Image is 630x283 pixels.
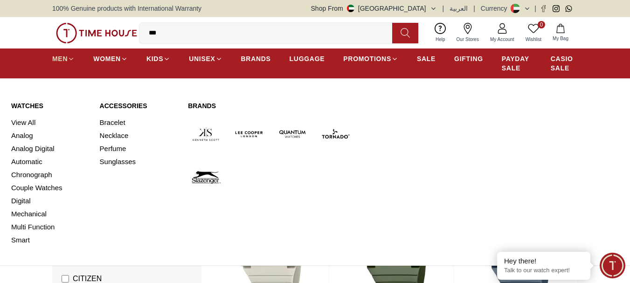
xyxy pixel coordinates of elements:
[417,50,436,67] a: SALE
[11,168,89,181] a: Chronograph
[432,36,449,43] span: Help
[343,54,391,63] span: PROMOTIONS
[417,54,436,63] span: SALE
[502,50,532,76] a: PAYDAY SALE
[11,181,89,194] a: Couple Watches
[549,35,572,42] span: My Bag
[504,267,583,275] p: Talk to our watch expert!
[551,50,578,76] a: CASIO SALE
[11,155,89,168] a: Automatic
[11,116,89,129] a: View All
[188,101,353,110] a: Brands
[473,4,475,13] span: |
[56,23,137,43] img: ...
[11,234,89,247] a: Smart
[62,275,69,283] input: CITIZEN
[454,54,483,63] span: GIFTING
[100,155,177,168] a: Sunglasses
[52,50,75,67] a: MEN
[347,5,354,12] img: United Arab Emirates
[551,54,578,73] span: CASIO SALE
[290,50,325,67] a: LUGGAGE
[481,4,511,13] div: Currency
[450,4,468,13] button: العربية
[275,116,311,152] img: Quantum
[430,21,451,45] a: Help
[540,5,547,12] a: Facebook
[93,54,121,63] span: WOMEN
[52,54,68,63] span: MEN
[188,159,224,195] img: Slazenger
[454,50,483,67] a: GIFTING
[241,54,271,63] span: BRANDS
[538,21,545,28] span: 0
[451,21,485,45] a: Our Stores
[241,50,271,67] a: BRANDS
[100,129,177,142] a: Necklace
[600,253,625,278] div: Chat Widget
[189,54,215,63] span: UNISEX
[486,36,518,43] span: My Account
[565,5,572,12] a: Whatsapp
[311,4,437,13] button: Shop From[GEOGRAPHIC_DATA]
[93,50,128,67] a: WOMEN
[11,129,89,142] a: Analog
[318,116,353,152] img: Tornado
[146,50,170,67] a: KIDS
[504,256,583,266] div: Hey there!
[11,194,89,207] a: Digital
[52,4,201,13] span: 100% Genuine products with International Warranty
[100,142,177,155] a: Perfume
[343,50,398,67] a: PROMOTIONS
[443,4,444,13] span: |
[188,116,224,152] img: Kenneth Scott
[11,221,89,234] a: Multi Function
[520,21,547,45] a: 0Wishlist
[453,36,483,43] span: Our Stores
[189,50,222,67] a: UNISEX
[547,22,574,44] button: My Bag
[290,54,325,63] span: LUGGAGE
[522,36,545,43] span: Wishlist
[231,116,267,152] img: Lee Cooper
[553,5,560,12] a: Instagram
[100,101,177,110] a: Accessories
[100,116,177,129] a: Bracelet
[11,101,89,110] a: Watches
[11,207,89,221] a: Mechanical
[11,142,89,155] a: Analog Digital
[534,4,536,13] span: |
[146,54,163,63] span: KIDS
[502,54,532,73] span: PAYDAY SALE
